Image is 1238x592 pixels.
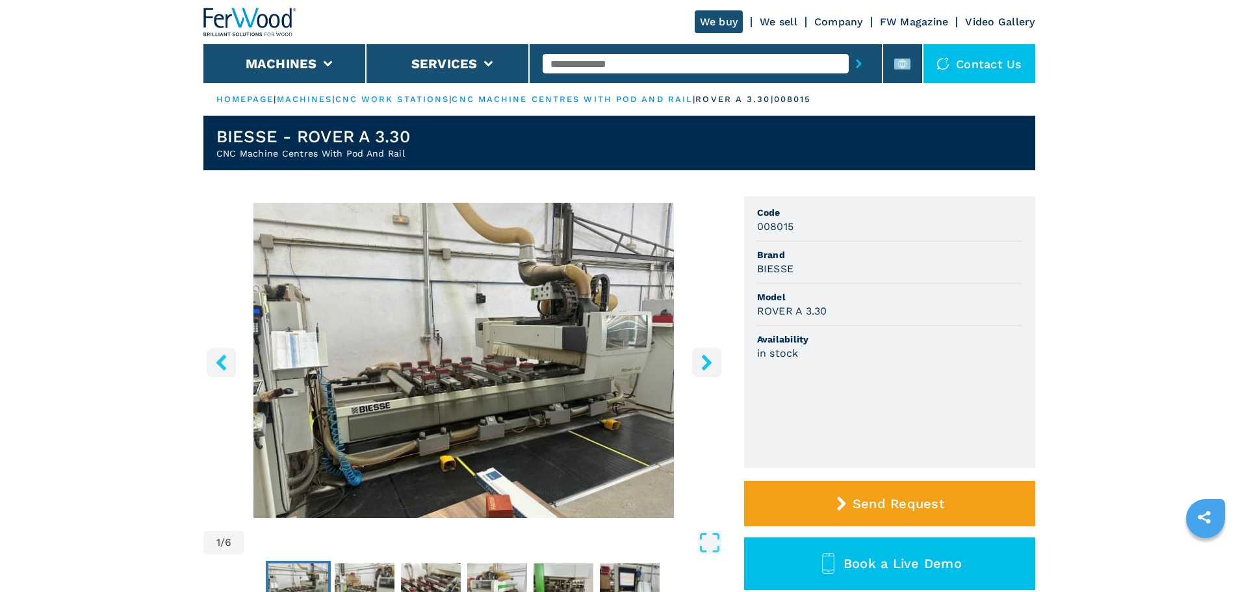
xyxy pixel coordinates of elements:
button: left-button [207,348,236,377]
img: Contact us [936,57,949,70]
a: Video Gallery [965,16,1035,28]
p: rover a 3.30 | [695,94,773,105]
span: 1 [216,537,220,548]
h1: BIESSE - ROVER A 3.30 [216,126,410,147]
img: Ferwood [203,8,297,36]
div: Contact us [923,44,1035,83]
span: Send Request [853,496,944,511]
span: Availability [757,333,1022,346]
h3: in stock [757,346,799,361]
a: We buy [695,10,743,33]
span: Code [757,206,1022,219]
span: 6 [225,537,231,548]
button: right-button [692,348,721,377]
div: Go to Slide 1 [203,203,725,518]
span: / [220,537,225,548]
span: Model [757,290,1022,303]
span: | [693,94,695,104]
h3: 008015 [757,219,794,234]
a: FW Magazine [880,16,949,28]
a: sharethis [1188,501,1220,534]
button: Open Fullscreen [248,531,721,554]
span: | [274,94,276,104]
a: Company [814,16,863,28]
button: Book a Live Demo [744,537,1035,590]
h3: ROVER A 3.30 [757,303,827,318]
h2: CNC Machine Centres With Pod And Rail [216,147,410,160]
a: HOMEPAGE [216,94,274,104]
button: submit-button [849,49,869,79]
a: We sell [760,16,797,28]
a: machines [277,94,333,104]
h3: BIESSE [757,261,794,276]
span: Book a Live Demo [844,556,962,571]
span: Brand [757,248,1022,261]
p: 008015 [774,94,812,105]
button: Machines [246,56,317,71]
a: cnc machine centres with pod and rail [452,94,693,104]
iframe: Chat [1183,534,1228,582]
button: Services [411,56,478,71]
span: | [449,94,452,104]
span: | [332,94,335,104]
img: CNC Machine Centres With Pod And Rail BIESSE ROVER A 3.30 [203,203,725,518]
a: cnc work stations [335,94,450,104]
button: Send Request [744,481,1035,526]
